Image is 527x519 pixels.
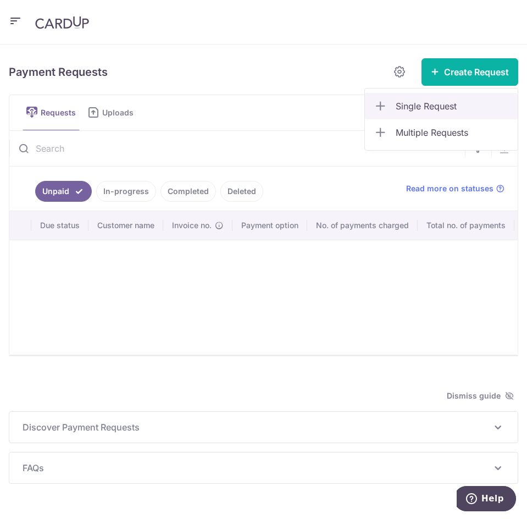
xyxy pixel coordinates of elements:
[365,119,518,146] a: Multiple Requests
[241,220,298,231] span: Payment option
[160,181,216,202] a: Completed
[23,421,491,434] span: Discover Payment Requests
[365,93,518,119] a: Single Request
[396,100,509,113] span: Single Request
[9,131,465,166] input: Search
[9,63,108,81] h5: Payment Requests
[172,220,212,231] span: Invoice no.
[88,211,163,240] th: Customer name
[96,181,156,202] a: In-progress
[447,389,514,402] span: Dismiss guide
[220,181,263,202] a: Deleted
[41,107,80,118] span: Requests
[426,220,506,231] span: Total no. of payments
[35,16,89,29] img: CardUp
[84,95,141,130] a: Uploads
[31,211,88,240] th: Due status
[25,8,47,18] span: Help
[23,461,504,474] p: FAQs
[457,486,516,514] iframe: Opens a widget where you can find more information
[23,421,504,434] p: Discover Payment Requests
[102,107,141,118] span: Uploads
[23,95,80,130] a: Requests
[396,126,509,139] span: Multiple Requests
[364,88,518,151] ul: Create Request
[23,461,491,474] span: FAQs
[316,220,409,231] span: No. of payments charged
[35,181,92,202] a: Unpaid
[406,183,504,194] a: Read more on statuses
[421,58,518,86] button: Create Request
[406,183,493,194] span: Read more on statuses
